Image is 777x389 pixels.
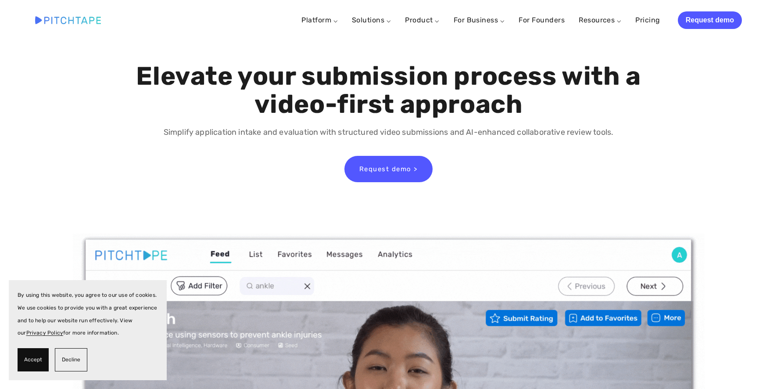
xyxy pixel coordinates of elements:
a: For Business ⌵ [454,16,505,24]
a: Pricing [635,12,660,28]
img: Pitchtape | Video Submission Management Software [35,16,101,24]
h1: Elevate your submission process with a video-first approach [95,62,682,119]
span: Accept [24,353,42,366]
a: Request demo [678,11,742,29]
a: Product ⌵ [405,16,439,24]
a: Platform ⌵ [301,16,338,24]
a: Privacy Policy [26,330,64,336]
a: For Founders [519,12,565,28]
a: Solutions ⌵ [352,16,391,24]
a: Resources ⌵ [579,16,621,24]
button: Accept [18,348,49,371]
p: Simplify application intake and evaluation with structured video submissions and AI-enhanced coll... [95,126,682,139]
span: Decline [62,353,80,366]
button: Decline [55,348,87,371]
p: By using this website, you agree to our use of cookies. We use cookies to provide you with a grea... [18,289,158,339]
section: Cookie banner [9,280,167,380]
a: Request demo > [344,156,433,182]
